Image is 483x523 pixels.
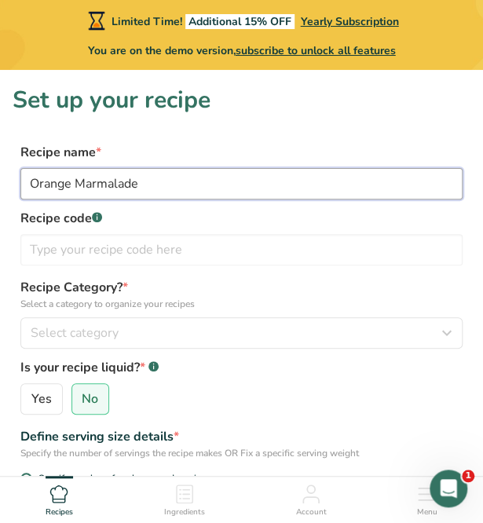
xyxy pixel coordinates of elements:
[417,507,437,518] span: Menu
[20,446,463,460] div: Specify the number of servings the recipe makes OR Fix a specific serving weight
[20,168,463,199] input: Type your recipe name here
[20,427,463,446] div: Define serving size details
[20,143,463,162] label: Recipe name
[88,42,396,59] span: You are on the demo version,
[46,507,73,518] span: Recipes
[20,234,463,265] input: Type your recipe code here
[82,391,98,407] span: No
[20,278,463,311] label: Recipe Category?
[164,507,205,518] span: Ingredients
[185,14,295,29] span: Additional 15% OFF
[236,43,396,58] span: subscribe to unlock all features
[295,477,326,519] a: Account
[31,324,119,342] span: Select category
[85,11,399,30] div: Limited Time!
[301,14,399,29] span: Yearly Subscription
[430,470,467,507] iframe: Intercom live chat
[13,82,470,118] h1: Set up your recipe
[32,473,212,485] span: Specify number of packages and servings
[164,477,205,519] a: Ingredients
[295,507,326,518] span: Account
[20,317,463,349] button: Select category
[20,358,463,377] label: Is your recipe liquid?
[31,391,52,407] span: Yes
[46,477,73,519] a: Recipes
[20,209,463,228] label: Recipe code
[20,297,463,311] p: Select a category to organize your recipes
[462,470,474,482] span: 1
